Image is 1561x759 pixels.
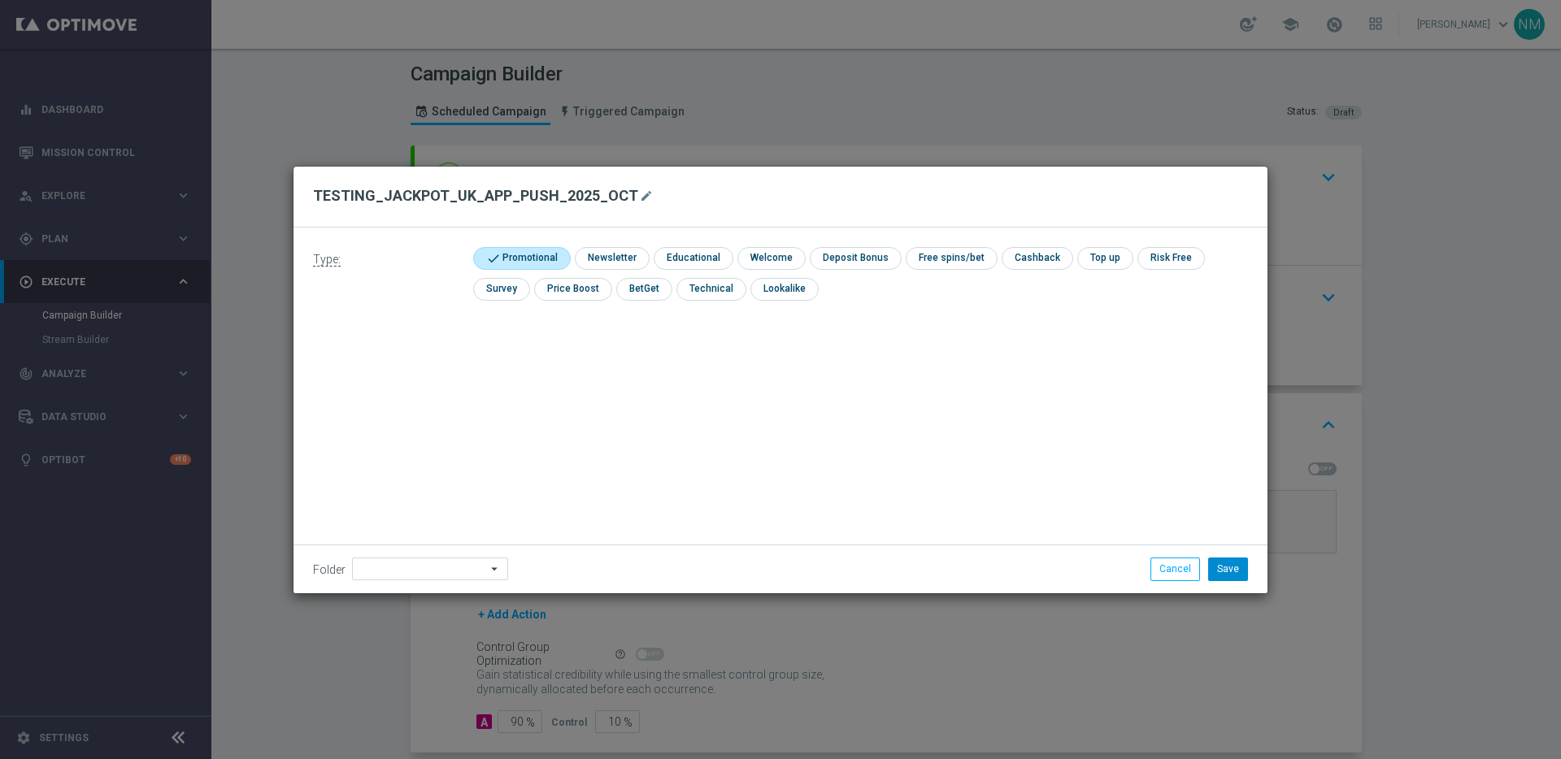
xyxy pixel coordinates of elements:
h2: TESTING_JACKPOT_UK_APP_PUSH_2025_OCT [313,186,638,206]
button: mode_edit [638,186,659,206]
button: Save [1208,557,1248,580]
i: arrow_drop_down [487,558,503,579]
label: Folder [313,563,346,577]
span: Type: [313,253,341,267]
i: mode_edit [640,189,653,202]
button: Cancel [1150,557,1200,580]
